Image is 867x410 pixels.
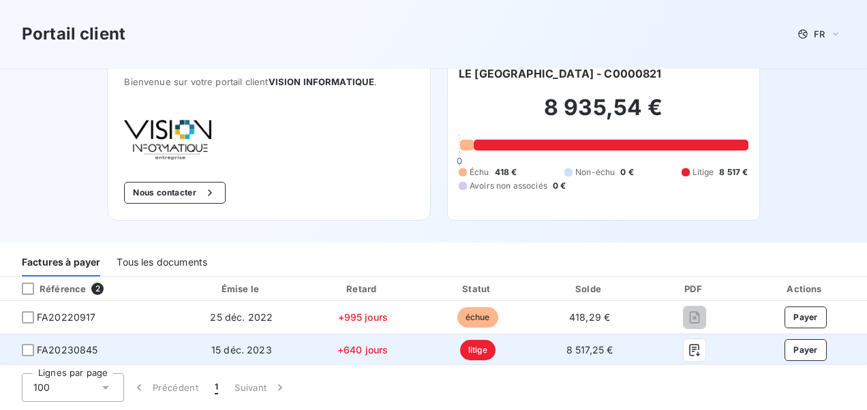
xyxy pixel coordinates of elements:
span: 15 déc. 2023 [211,344,272,356]
span: 2 [91,283,104,295]
button: Payer [785,306,827,328]
span: 100 [33,381,50,394]
div: Tous les documents [117,248,207,277]
span: Avoirs non associés [470,180,547,192]
span: 0 € [620,166,633,178]
button: Suivant [226,373,295,402]
h6: LE [GEOGRAPHIC_DATA] - C0000821 [459,65,662,82]
span: Échu [470,166,489,178]
img: Company logo [124,120,211,160]
button: Payer [785,339,827,361]
span: 0 € [553,180,566,192]
button: 1 [207,373,226,402]
div: Statut [424,282,532,296]
span: litige [460,340,496,360]
span: 418 € [495,166,517,178]
div: Actions [747,282,864,296]
div: Émise le [181,282,302,296]
div: Factures à payer [22,248,100,277]
span: 418,29 € [569,311,610,323]
span: FR [814,29,825,40]
span: +995 jours [338,311,389,323]
span: Bienvenue sur votre portail client . [124,76,414,87]
h2: 8 935,54 € [459,94,748,135]
span: 25 déc. 2022 [210,311,273,323]
span: échue [457,307,498,328]
span: 0 [457,155,462,166]
span: 8 517,25 € [566,344,613,356]
span: Non-échu [575,166,615,178]
h3: Portail client [22,22,125,46]
div: Référence [11,283,86,295]
div: Retard [307,282,418,296]
span: 8 517 € [719,166,748,178]
div: PDF [648,282,742,296]
span: Litige [693,166,714,178]
span: VISION INFORMATIQUE [269,76,375,87]
span: +640 jours [337,344,389,356]
span: FA20230845 [37,343,98,357]
button: Précédent [124,373,207,402]
div: Solde [537,282,642,296]
button: Nous contacter [124,182,225,204]
span: 1 [215,381,218,394]
span: FA20220917 [37,311,96,324]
